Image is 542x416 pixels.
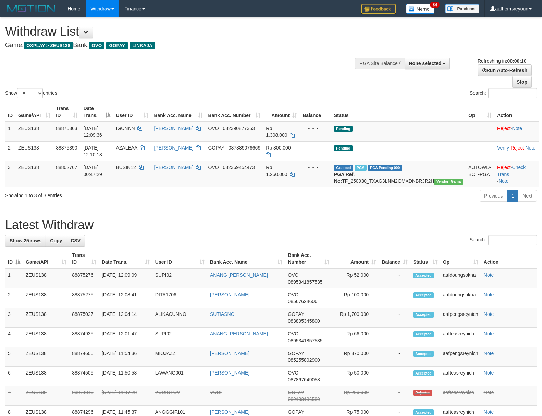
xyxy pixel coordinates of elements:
[99,269,152,288] td: [DATE] 12:09:09
[498,178,509,184] a: Note
[5,249,23,269] th: ID: activate to sort column descending
[50,238,62,243] span: Copy
[53,102,81,122] th: Trans ID: activate to sort column ascending
[440,367,481,386] td: aafteasreynich
[266,126,287,138] span: Rp 1.308.000
[152,288,207,308] td: DITA1706
[5,328,23,347] td: 4
[152,269,207,288] td: SUPI02
[510,145,524,151] a: Reject
[210,370,249,376] a: [PERSON_NAME]
[69,249,99,269] th: Trans ID: activate to sort column ascending
[89,42,104,49] span: OVO
[210,292,249,297] a: [PERSON_NAME]
[23,249,69,269] th: Game/API: activate to sort column ascending
[379,328,410,347] td: -
[5,288,23,308] td: 2
[288,331,298,336] span: OVO
[99,308,152,328] td: [DATE] 12:04:14
[334,126,353,132] span: Pending
[130,42,155,49] span: LINKAJA
[5,308,23,328] td: 3
[223,165,255,170] span: Copy 082369454473 to clipboard
[288,338,322,343] span: Copy 0895341857535 to clipboard
[355,58,404,69] div: PGA Site Balance /
[5,122,15,142] td: 1
[5,347,23,367] td: 5
[334,145,353,151] span: Pending
[466,102,494,122] th: Op: activate to sort column ascending
[99,386,152,406] td: [DATE] 11:47:28
[332,308,379,328] td: Rp 1,700,000
[152,367,207,386] td: LAWANG001
[478,58,526,64] span: Refreshing in:
[379,347,410,367] td: -
[288,409,304,415] span: GOPAY
[23,269,69,288] td: ZEUS138
[210,409,249,415] a: [PERSON_NAME]
[440,288,481,308] td: aafdoungsokna
[5,386,23,406] td: 7
[99,288,152,308] td: [DATE] 12:08:41
[5,3,57,14] img: MOTION_logo.png
[152,386,207,406] td: YUDIOTOY
[484,311,494,317] a: Note
[478,64,532,76] a: Run Auto-Refresh
[332,347,379,367] td: Rp 870,000
[66,235,85,247] a: CSV
[406,4,435,14] img: Button%20Memo.svg
[484,272,494,278] a: Note
[434,179,463,185] span: Vendor URL: https://trx31.1velocity.biz
[15,141,53,161] td: ZEUS138
[484,331,494,336] a: Note
[151,102,205,122] th: Bank Acc. Name: activate to sort column ascending
[488,88,537,98] input: Search:
[210,350,249,356] a: [PERSON_NAME]
[303,144,329,151] div: - - -
[288,357,320,363] span: Copy 085255802900 to clipboard
[210,272,268,278] a: ANANG [PERSON_NAME]
[116,165,136,170] span: BUSIN12
[207,249,285,269] th: Bank Acc. Name: activate to sort column ascending
[23,386,69,406] td: ZEUS138
[288,292,298,297] span: OVO
[525,145,535,151] a: Note
[83,165,102,177] span: [DATE] 00:47:29
[206,102,263,122] th: Bank Acc. Number: activate to sort column ascending
[5,42,355,49] h4: Game: Bank:
[334,171,355,184] b: PGA Ref. No:
[288,272,298,278] span: OVO
[332,386,379,406] td: Rp 250,000
[5,161,15,187] td: 3
[5,102,15,122] th: ID
[152,347,207,367] td: MIOJAZZ
[23,347,69,367] td: ZEUS138
[379,249,410,269] th: Balance: activate to sort column ascending
[23,308,69,328] td: ZEUS138
[409,61,442,66] span: None selected
[332,249,379,269] th: Amount: activate to sort column ascending
[331,102,466,122] th: Status
[46,235,66,247] a: Copy
[208,126,219,131] span: OVO
[69,367,99,386] td: 88874505
[154,126,193,131] a: [PERSON_NAME]
[5,25,355,38] h1: Withdraw List
[56,145,77,151] span: 88875390
[494,141,539,161] td: · ·
[288,311,304,317] span: GOPAY
[413,390,432,396] span: Rejected
[484,370,494,376] a: Note
[5,269,23,288] td: 1
[379,308,410,328] td: -
[484,292,494,297] a: Note
[410,249,440,269] th: Status: activate to sort column ascending
[470,235,537,245] label: Search:
[99,367,152,386] td: [DATE] 11:50:58
[379,386,410,406] td: -
[481,249,537,269] th: Action
[99,328,152,347] td: [DATE] 12:01:47
[5,218,537,232] h1: Latest Withdraw
[288,318,320,324] span: Copy 083895345800 to clipboard
[300,102,331,122] th: Balance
